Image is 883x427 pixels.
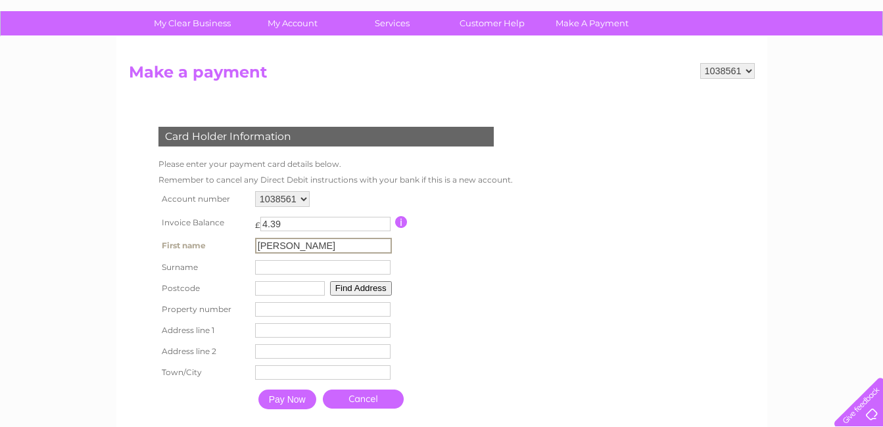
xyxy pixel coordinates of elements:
th: Town/City [155,362,252,383]
input: Information [395,216,408,228]
h2: Make a payment [129,63,755,88]
div: Clear Business is a trading name of Verastar Limited (registered in [GEOGRAPHIC_DATA] No. 3667643... [131,7,753,64]
button: Find Address [330,281,392,296]
a: Make A Payment [538,11,646,35]
td: £ [255,213,260,230]
th: Account number [155,188,252,210]
th: First name [155,235,252,257]
a: 0333 014 3131 [635,7,726,23]
td: Remember to cancel any Direct Debit instructions with your bank if this is a new account. [155,172,516,188]
th: Postcode [155,278,252,299]
th: Address line 1 [155,320,252,341]
img: logo.png [31,34,98,74]
th: Property number [155,299,252,320]
a: Contact [796,56,828,66]
a: Telecoms [721,56,761,66]
a: My Clear Business [138,11,247,35]
th: Invoice Balance [155,210,252,235]
a: Cancel [323,390,404,409]
td: Please enter your payment card details below. [155,156,516,172]
a: My Account [238,11,346,35]
a: Log out [840,56,871,66]
a: Services [338,11,446,35]
input: Pay Now [258,390,316,409]
a: Energy [684,56,713,66]
div: Card Holder Information [158,127,494,146]
a: Water [652,56,677,66]
a: Blog [769,56,788,66]
th: Surname [155,257,252,278]
th: Address line 2 [155,341,252,362]
a: Customer Help [438,11,546,35]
